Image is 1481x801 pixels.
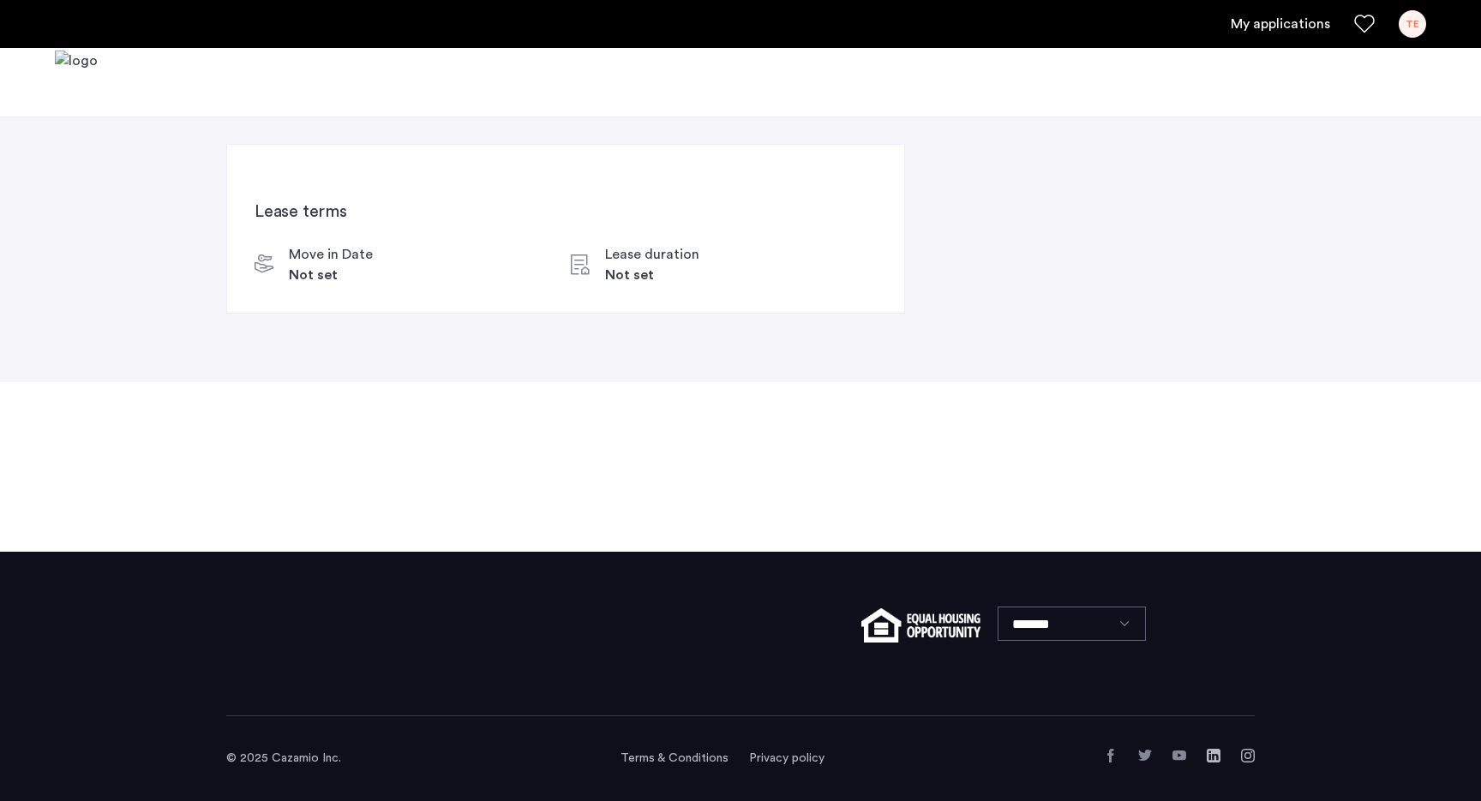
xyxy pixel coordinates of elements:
div: Move in Date [289,244,373,265]
a: My application [1231,14,1330,34]
select: Language select [998,607,1146,641]
img: logo [55,51,98,115]
a: Instagram [1241,749,1255,762]
a: YouTube [1172,749,1186,762]
div: Not set [289,265,373,285]
a: Terms and conditions [621,750,729,767]
img: equal-housing.png [861,608,980,643]
a: LinkedIn [1207,749,1220,762]
a: Facebook [1104,749,1118,762]
div: Lease duration [605,244,699,265]
div: Not set [605,265,699,285]
a: Twitter [1138,749,1152,762]
a: Privacy policy [749,750,824,767]
a: Cazamio logo [55,51,98,115]
span: © 2025 Cazamio Inc. [226,752,341,764]
h3: Lease terms [255,200,877,224]
a: Favorites [1354,14,1375,34]
div: TE [1399,10,1426,38]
